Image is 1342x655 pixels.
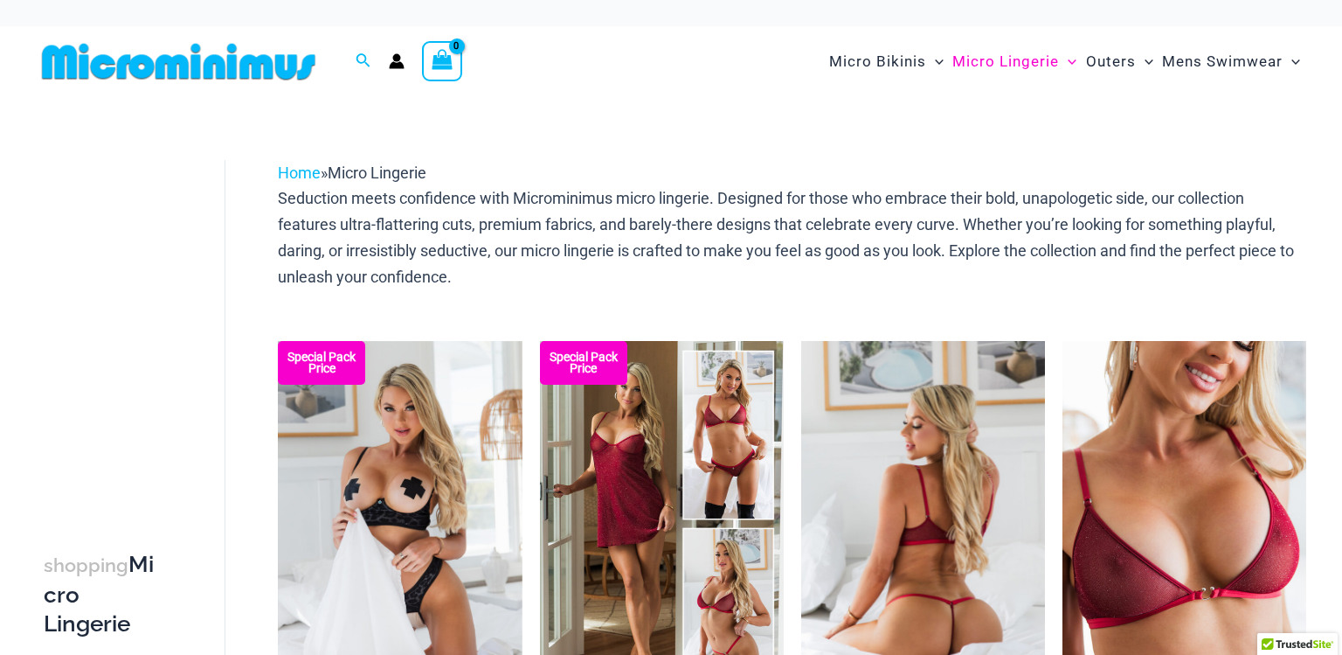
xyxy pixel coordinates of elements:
a: Micro BikinisMenu ToggleMenu Toggle [825,35,948,88]
span: Menu Toggle [926,39,944,84]
a: Home [278,164,321,182]
span: » [278,164,426,182]
p: Seduction meets confidence with Microminimus micro lingerie. Designed for those who embrace their... [278,185,1306,289]
a: Account icon link [389,53,405,69]
span: Mens Swimwear [1162,39,1283,84]
b: Special Pack Price [278,352,365,374]
h3: Micro Lingerie [44,550,163,639]
a: View Shopping Cart, empty [422,41,462,81]
nav: Site Navigation [822,32,1307,91]
span: Menu Toggle [1059,39,1076,84]
span: Micro Lingerie [328,164,426,182]
span: Outers [1086,39,1136,84]
span: Menu Toggle [1283,39,1300,84]
span: shopping [44,554,128,576]
span: Micro Bikinis [829,39,926,84]
a: Micro LingerieMenu ToggleMenu Toggle [948,35,1081,88]
img: MM SHOP LOGO FLAT [35,42,322,81]
b: Special Pack Price [540,352,627,374]
a: OutersMenu ToggleMenu Toggle [1082,35,1158,88]
span: Menu Toggle [1136,39,1153,84]
span: Micro Lingerie [952,39,1059,84]
a: Search icon link [356,51,371,73]
iframe: TrustedSite Certified [44,146,201,496]
a: Mens SwimwearMenu ToggleMenu Toggle [1158,35,1304,88]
